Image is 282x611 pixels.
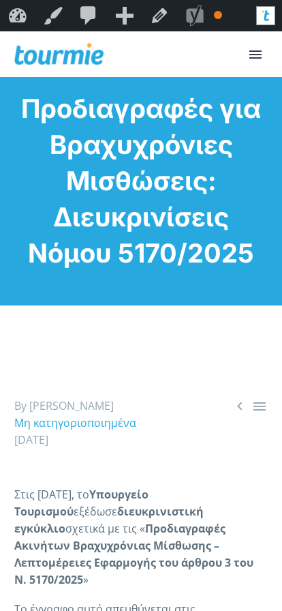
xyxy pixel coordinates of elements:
[243,44,268,65] button: Primary Menu
[214,11,222,19] div: OK
[14,398,114,413] span: By [PERSON_NAME]
[14,91,268,271] h1: Προδιαγραφές για Βραχυχρόνιες Μισθώσεις: Διευκρινίσεις Νόμου 5170/2025
[251,398,268,415] a: 
[232,398,248,415] span: Previous post
[232,398,248,415] a: 
[14,415,136,430] a: Μη κατηγοριοποιημένα
[14,432,48,447] span: [DATE]
[14,486,268,588] p: Στις [DATE], το εξέδωσε σχετικά με τις « »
